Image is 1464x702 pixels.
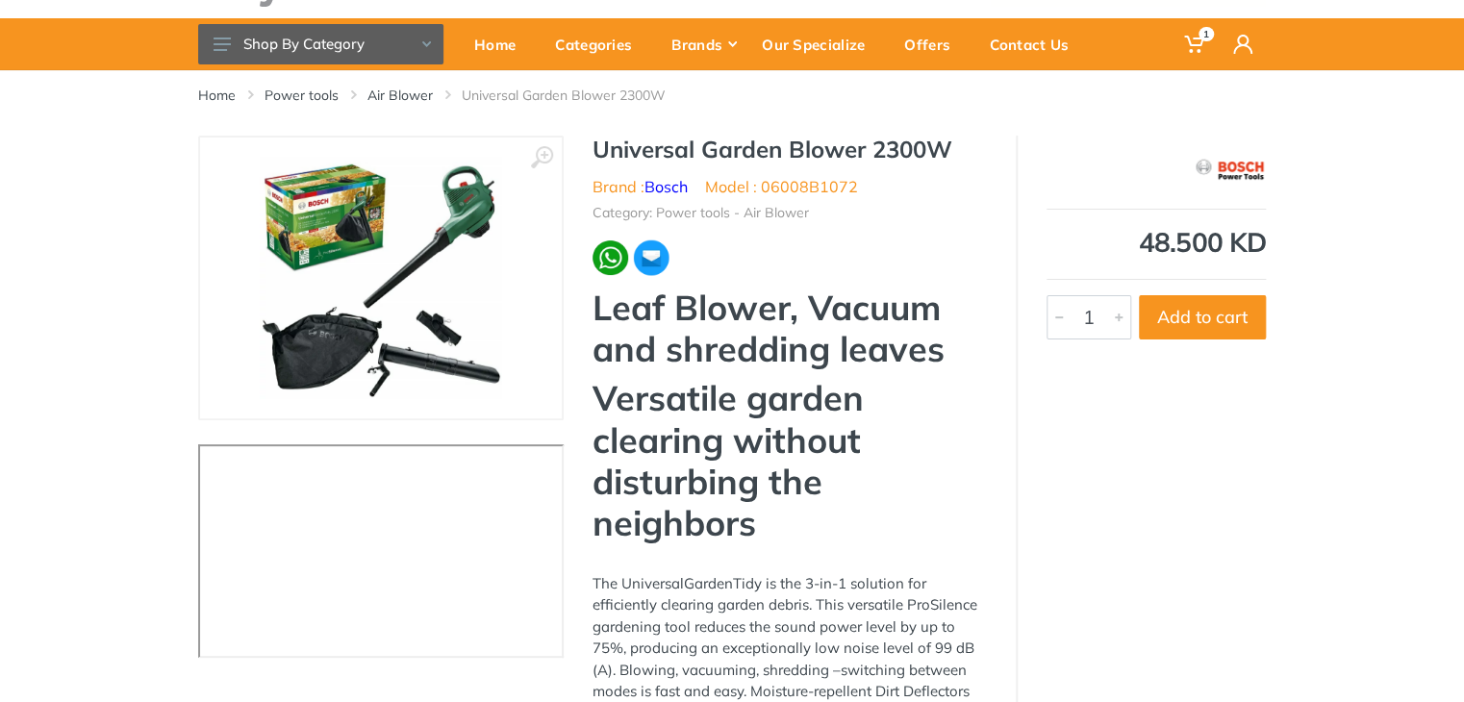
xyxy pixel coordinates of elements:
[1194,145,1266,193] img: Bosch
[1171,18,1220,70] a: 1
[542,18,658,70] a: Categories
[542,24,658,64] div: Categories
[658,24,748,64] div: Brands
[1199,27,1214,41] span: 1
[976,18,1095,70] a: Contact Us
[1139,295,1266,339] button: Add to cart
[461,24,542,64] div: Home
[461,18,542,70] a: Home
[593,240,628,276] img: wa.webp
[748,18,891,70] a: Our Specialize
[748,24,891,64] div: Our Specialize
[891,24,976,64] div: Offers
[367,86,433,105] a: Air Blower
[644,177,688,196] a: Bosch
[593,203,809,223] li: Category: Power tools - Air Blower
[976,24,1095,64] div: Contact Us
[891,18,976,70] a: Offers
[198,24,443,64] button: Shop By Category
[198,86,1266,105] nav: breadcrumb
[198,86,236,105] a: Home
[593,175,688,198] li: Brand :
[593,377,987,543] h1: Versatile garden clearing without disturbing the neighbors
[705,175,858,198] li: Model : 06008B1072
[632,238,670,277] img: ma.webp
[260,157,502,399] img: Royal Tools - Universal Garden Blower 2300W
[462,86,694,105] li: Universal Garden Blower 2300W
[593,287,987,369] h1: Leaf Blower, Vacuum and shredding leaves
[265,86,339,105] a: Power tools
[593,136,987,163] h1: Universal Garden Blower 2300W
[1047,229,1266,256] div: 48.500 KD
